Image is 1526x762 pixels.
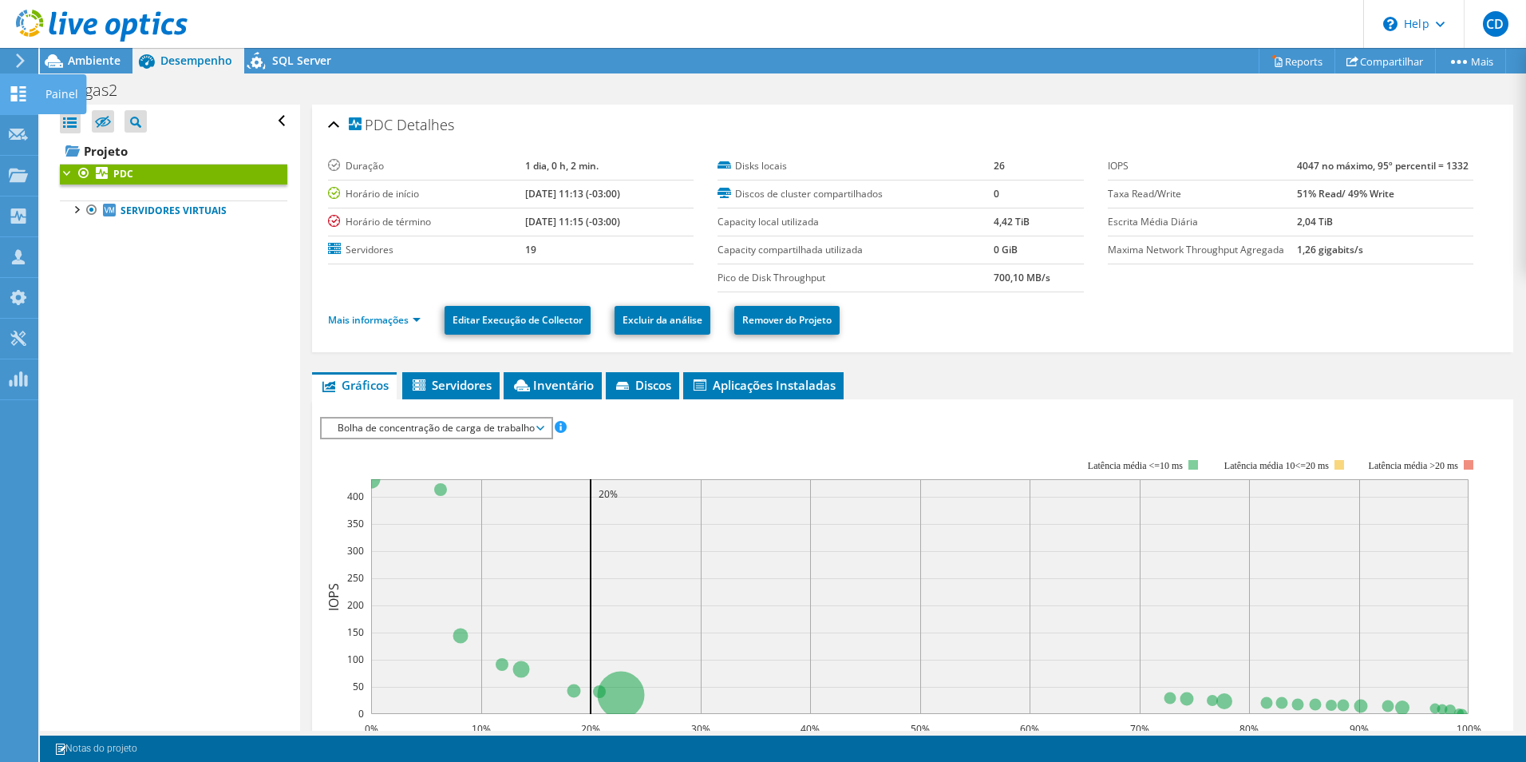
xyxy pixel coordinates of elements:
text: 40% [801,722,820,736]
text: 350 [347,517,364,530]
span: Ambiente [68,53,121,68]
a: Excluir da análise [615,306,710,335]
b: [DATE] 11:15 (-03:00) [525,215,620,228]
text: 60% [1020,722,1039,736]
span: Gráficos [320,377,389,393]
b: [DATE] 11:13 (-03:00) [525,187,620,200]
b: PDC [113,167,133,181]
span: Discos [614,377,671,393]
tspan: Latência média <=10 ms [1088,460,1183,471]
text: 20% [581,722,600,736]
a: Notas do projeto [43,739,148,759]
span: SQL Server [272,53,331,68]
span: Inventário [512,377,594,393]
label: Pico de Disk Throughput [718,270,993,286]
label: Escrita Média Diária [1108,214,1297,230]
tspan: Latência média 10<=20 ms [1224,460,1329,471]
label: Horário de término [328,214,525,230]
a: Projeto [60,138,287,164]
span: CD [1483,11,1508,37]
a: Mais [1435,49,1506,73]
text: 10% [472,722,491,736]
text: 250 [347,571,364,585]
label: Servidores [328,242,525,258]
text: Latência média >20 ms [1368,460,1458,471]
text: 400 [347,490,364,503]
label: Disks locais [718,158,993,174]
b: 0 [994,187,999,200]
text: 70% [1130,722,1149,736]
span: PDC [349,117,393,133]
b: 0 GiB [994,243,1018,256]
a: Servidores virtuais [60,200,287,221]
span: Bolha de concentração de carga de trabalho [330,419,543,438]
text: 30% [691,722,710,736]
b: 51% Read/ 49% Write [1297,187,1394,200]
label: Capacity local utilizada [718,214,993,230]
a: Remover do Projeto [734,306,840,335]
label: Taxa Read/Write [1108,186,1297,202]
text: 100 [347,653,364,666]
label: Discos de cluster compartilhados [718,186,993,202]
span: Servidores [410,377,492,393]
b: 4,42 TiB [994,215,1030,228]
svg: \n [1383,17,1398,31]
label: Duração [328,158,525,174]
label: IOPS [1108,158,1297,174]
label: Maxima Network Throughput Agregada [1108,242,1297,258]
text: 0 [358,707,364,720]
span: Detalhes [397,115,454,134]
span: Aplicações Instaladas [691,377,836,393]
a: Compartilhar [1334,49,1436,73]
text: 20% [599,487,618,501]
text: 50 [353,680,364,693]
b: 4047 no máximo, 95º percentil = 1332 [1297,159,1469,173]
b: 1 dia, 0 h, 2 min. [525,159,599,173]
div: Painel [38,74,86,114]
text: IOPS [325,582,342,610]
b: 2,04 TiB [1297,215,1333,228]
text: 300 [347,544,364,558]
a: Reports [1259,49,1335,73]
label: Horário de início [328,186,525,202]
b: 19 [525,243,536,256]
b: 26 [994,159,1005,173]
text: 100% [1456,722,1481,736]
text: 200 [347,598,364,612]
text: 150 [347,625,364,639]
text: 50% [911,722,930,736]
text: 80% [1239,722,1259,736]
text: 90% [1350,722,1369,736]
b: 700,10 MB/s [994,271,1050,284]
a: PDC [60,164,287,185]
b: 1,26 gigabits/s [1297,243,1363,256]
label: Capacity compartilhada utilizada [718,242,993,258]
a: Editar Execução de Collector [445,306,591,335]
span: Desempenho [160,53,232,68]
text: 0% [364,722,378,736]
h1: Progas2 [52,81,142,99]
a: Mais informações [328,313,421,327]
